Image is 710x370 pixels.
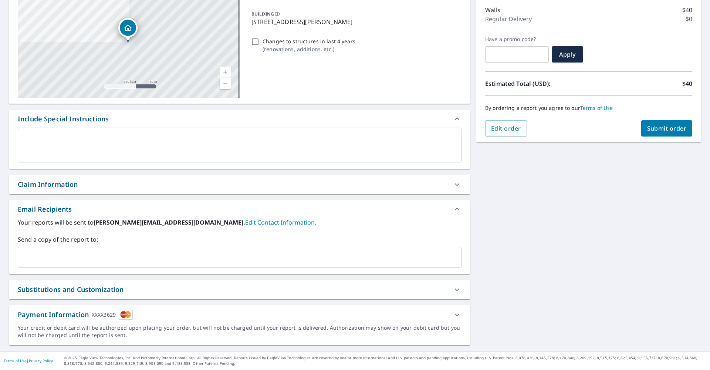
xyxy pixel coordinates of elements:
div: Include Special Instructions [18,114,109,124]
p: By ordering a report you agree to our [485,105,692,111]
a: Privacy Policy [29,358,53,363]
div: Email Recipients [9,200,470,218]
button: Apply [552,46,583,63]
div: Dropped pin, building 1, Residential property, 5632 S Matt Cody Ct Peoria, IL 61607 [118,18,138,41]
p: $0 [686,14,692,23]
img: cardImage [119,310,133,320]
div: Payment Information [18,310,133,320]
div: Email Recipients [18,204,72,214]
div: Substitutions and Customization [18,285,124,295]
label: Have a promo code? [485,36,549,43]
p: ( renovations, additions, etc. ) [263,45,355,53]
p: Walls [485,6,500,14]
p: $40 [682,6,692,14]
div: Substitutions and Customization [9,280,470,299]
b: [PERSON_NAME][EMAIL_ADDRESS][DOMAIN_NAME]. [94,218,245,226]
button: Edit order [485,120,527,137]
button: Submit order [641,120,693,137]
p: BUILDING ID [251,11,280,17]
span: Edit order [491,124,521,132]
div: XXXX3629 [92,310,116,320]
p: $40 [682,79,692,88]
label: Send a copy of the report to: [18,235,461,244]
div: Claim Information [9,175,470,194]
p: [STREET_ADDRESS][PERSON_NAME] [251,17,459,26]
a: EditContactInfo [245,218,316,226]
a: Current Level 17, Zoom Out [220,78,231,89]
span: Apply [558,50,577,58]
a: Terms of Use [4,358,27,363]
p: Estimated Total (USD): [485,79,589,88]
p: | [4,359,53,363]
a: Terms of Use [580,104,613,111]
a: Current Level 17, Zoom In [220,67,231,78]
p: Regular Delivery [485,14,532,23]
div: Include Special Instructions [9,110,470,128]
p: © 2025 Eagle View Technologies, Inc. and Pictometry International Corp. All Rights Reserved. Repo... [64,355,706,366]
div: Payment InformationXXXX3629cardImage [9,305,470,324]
span: Submit order [647,124,687,132]
p: Changes to structures in last 4 years [263,37,355,45]
div: Your credit or debit card will be authorized upon placing your order, but will not be charged unt... [18,324,461,339]
div: Claim Information [18,179,78,189]
label: Your reports will be sent to [18,218,461,227]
